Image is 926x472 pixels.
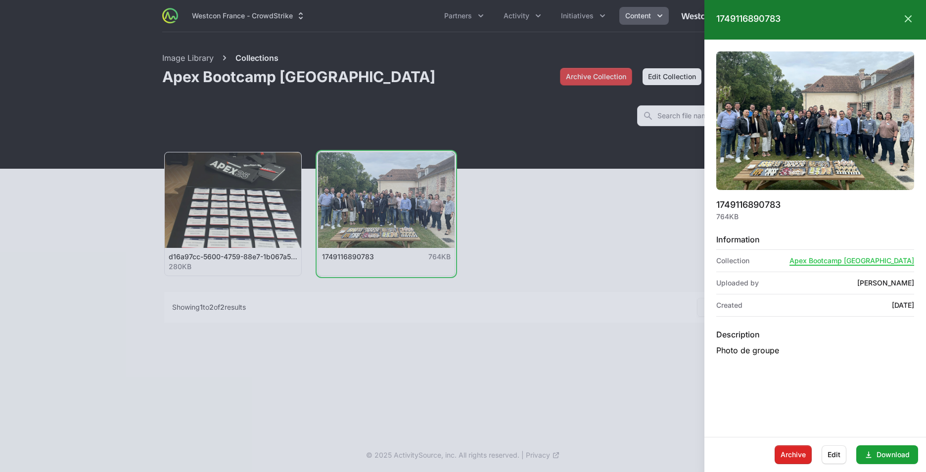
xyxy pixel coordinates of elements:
[716,234,914,245] h3: Information
[892,300,914,310] dd: [DATE]
[716,344,914,356] div: Photo de groupe
[857,278,914,288] dd: [PERSON_NAME]
[781,449,806,461] span: Archive
[716,212,781,222] p: 764KB
[716,300,742,310] dt: Created
[856,445,918,464] a: Download
[716,12,781,26] h2: 1749116890783
[716,198,781,212] h2: 1749116890783
[716,256,749,266] dt: Collection
[789,256,914,265] a: Apex Bootcamp [GEOGRAPHIC_DATA]
[822,445,846,464] button: Edit
[716,278,759,288] dt: Uploaded by
[828,449,840,461] span: Edit
[775,445,812,464] button: Archive
[716,329,914,340] h3: Description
